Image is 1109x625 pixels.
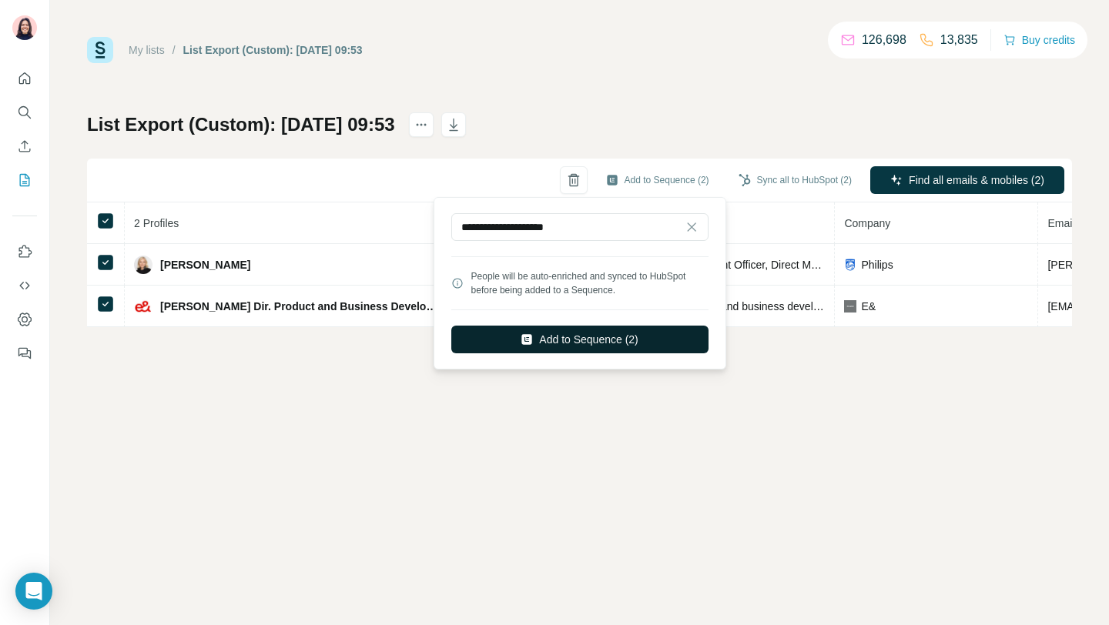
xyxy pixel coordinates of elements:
[409,112,434,137] button: actions
[641,259,846,271] span: Chief Procurement Officer, Direct Materials
[173,42,176,58] li: /
[134,217,179,229] span: 2 Profiles
[844,259,856,271] img: company-logo
[940,31,978,49] p: 13,835
[909,172,1044,188] span: Find all emails & mobiles (2)
[12,15,37,40] img: Avatar
[728,169,863,192] button: Sync all to HubSpot (2)
[134,297,152,316] img: Avatar
[12,238,37,266] button: Use Surfe on LinkedIn
[641,300,849,312] span: Director product and business development
[861,299,876,314] span: E&
[87,112,395,137] h1: List Export (Custom): [DATE] 09:53
[160,299,440,314] span: [PERSON_NAME] Dir. Product and Business Development
[12,339,37,367] button: Feedback
[15,573,52,610] div: Open Intercom Messenger
[12,99,37,126] button: Search
[451,326,709,353] button: Add to Sequence (2)
[595,169,720,192] button: Add to Sequence (2)
[471,269,709,297] div: People will be auto-enriched and synced to HubSpot before being added to a Sequence.
[861,257,893,272] span: Philips
[1003,29,1075,51] button: Buy credits
[862,31,906,49] p: 126,698
[12,306,37,333] button: Dashboard
[844,217,890,229] span: Company
[12,166,37,194] button: My lists
[87,37,113,63] img: Surfe Logo
[183,42,363,58] div: List Export (Custom): [DATE] 09:53
[870,166,1064,194] button: Find all emails & mobiles (2)
[12,132,37,160] button: Enrich CSV
[129,44,165,56] a: My lists
[160,257,250,272] span: [PERSON_NAME]
[134,256,152,274] img: Avatar
[12,272,37,299] button: Use Surfe API
[1047,217,1074,229] span: Email
[844,300,856,312] img: company-logo
[12,65,37,92] button: Quick start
